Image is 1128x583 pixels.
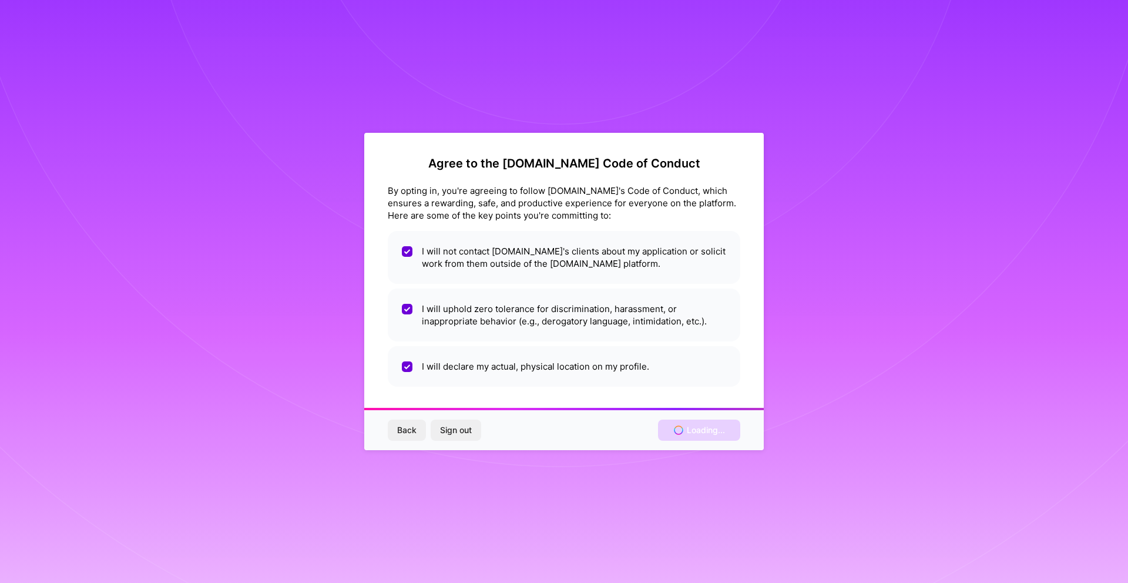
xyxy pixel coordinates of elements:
[388,185,740,222] div: By opting in, you're agreeing to follow [DOMAIN_NAME]'s Code of Conduct, which ensures a rewardin...
[431,420,481,441] button: Sign out
[388,231,740,284] li: I will not contact [DOMAIN_NAME]'s clients about my application or solicit work from them outside...
[388,156,740,170] h2: Agree to the [DOMAIN_NAME] Code of Conduct
[440,424,472,436] span: Sign out
[397,424,417,436] span: Back
[388,289,740,341] li: I will uphold zero tolerance for discrimination, harassment, or inappropriate behavior (e.g., der...
[388,346,740,387] li: I will declare my actual, physical location on my profile.
[388,420,426,441] button: Back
